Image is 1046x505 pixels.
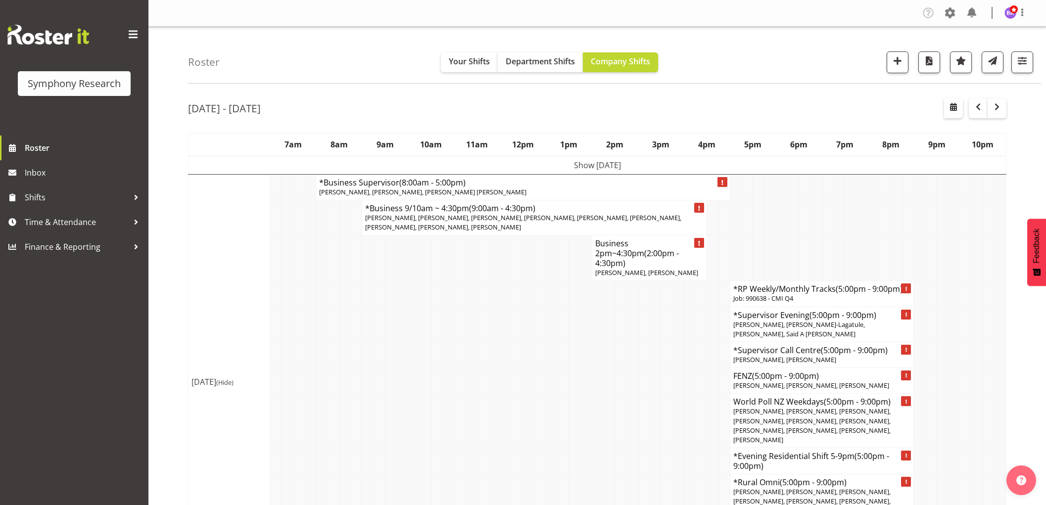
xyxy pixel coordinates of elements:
span: (5:00pm - 9:00pm) [809,310,876,321]
span: Time & Attendance [25,215,129,230]
th: 10pm [960,133,1006,156]
h4: FENZ [733,371,911,381]
span: (9:00am - 4:30pm) [469,203,535,214]
th: 5pm [730,133,776,156]
span: [PERSON_NAME], [PERSON_NAME], [PERSON_NAME] [PERSON_NAME] [319,187,526,196]
span: Finance & Reporting [25,239,129,254]
button: Your Shifts [441,52,498,72]
button: Feedback - Show survey [1027,219,1046,286]
th: 11am [454,133,500,156]
span: [PERSON_NAME], [PERSON_NAME]-Lagatule, [PERSON_NAME], Said A [PERSON_NAME] [733,320,865,338]
h4: World Poll NZ Weekdays [733,397,911,407]
span: Feedback [1032,229,1041,263]
span: (5:00pm - 9:00pm) [821,345,888,356]
div: Symphony Research [28,76,121,91]
td: Show [DATE] [189,156,1006,175]
th: 9am [362,133,408,156]
th: 12pm [500,133,546,156]
span: [PERSON_NAME], [PERSON_NAME], [PERSON_NAME], [PERSON_NAME], [PERSON_NAME], [PERSON_NAME], [PERSON... [365,213,681,231]
th: 4pm [684,133,730,156]
span: (Hide) [216,378,234,387]
p: Job: 990638 - CMI Q4 [733,294,911,303]
h4: Business 2pm~4:30pm [595,238,704,268]
span: Department Shifts [506,56,575,67]
img: help-xxl-2.png [1016,475,1026,485]
span: [PERSON_NAME], [PERSON_NAME] [595,268,698,277]
button: Company Shifts [583,52,658,72]
th: 7pm [822,133,868,156]
span: (5:00pm - 9:00pm) [733,451,889,471]
button: Send a list of all shifts for the selected filtered period to all rostered employees. [982,51,1003,73]
th: 2pm [592,133,638,156]
th: 3pm [638,133,684,156]
img: bhavik-kanna1260.jpg [1004,7,1016,19]
th: 10am [408,133,454,156]
button: Filter Shifts [1011,51,1033,73]
span: [PERSON_NAME], [PERSON_NAME], [PERSON_NAME] [733,381,889,390]
span: [PERSON_NAME], [PERSON_NAME], [PERSON_NAME], [PERSON_NAME], [PERSON_NAME], [PERSON_NAME], [PERSON... [733,407,891,444]
button: Department Shifts [498,52,583,72]
th: 7am [270,133,316,156]
h4: *RP Weekly/Monthly Tracks [733,284,911,294]
th: 1pm [546,133,592,156]
span: (8:00am - 5:00pm) [399,177,466,188]
span: Company Shifts [591,56,650,67]
h2: [DATE] - [DATE] [188,102,261,115]
th: 9pm [914,133,960,156]
span: Your Shifts [449,56,490,67]
h4: *Supervisor Call Centre [733,345,911,355]
span: Roster [25,140,143,155]
h4: Roster [188,56,220,68]
h4: *Supervisor Evening [733,310,911,320]
button: Highlight an important date within the roster. [950,51,972,73]
span: [PERSON_NAME], [PERSON_NAME] [733,355,836,364]
img: Rosterit website logo [7,25,89,45]
span: (5:00pm - 9:00pm) [836,283,903,294]
button: Download a PDF of the roster according to the set date range. [918,51,940,73]
span: (5:00pm - 9:00pm) [824,396,891,407]
span: Shifts [25,190,129,205]
span: Inbox [25,165,143,180]
h4: *Evening Residential Shift 5-9pm [733,451,911,471]
th: 6pm [776,133,822,156]
h4: *Rural Omni [733,477,911,487]
h4: *Business Supervisor [319,178,726,187]
span: (2:00pm - 4:30pm) [595,248,679,269]
button: Select a specific date within the roster. [944,98,963,118]
h4: *Business 9/10am ~ 4:30pm [365,203,704,213]
span: (5:00pm - 9:00pm) [752,370,819,381]
span: (5:00pm - 9:00pm) [780,477,847,488]
button: Add a new shift [887,51,908,73]
th: 8am [316,133,362,156]
th: 8pm [868,133,914,156]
